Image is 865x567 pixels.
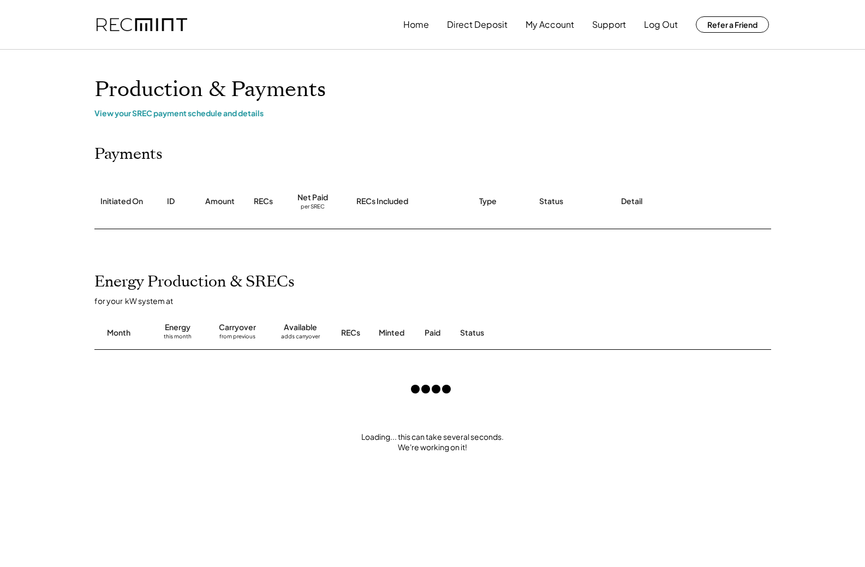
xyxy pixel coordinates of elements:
[167,196,175,207] div: ID
[94,296,782,306] div: for your kW system at
[425,327,440,338] div: Paid
[165,322,190,333] div: Energy
[100,196,143,207] div: Initiated On
[341,327,360,338] div: RECs
[94,77,771,103] h1: Production & Payments
[644,14,678,35] button: Log Out
[97,18,187,32] img: recmint-logotype%403x.png
[460,327,646,338] div: Status
[356,196,408,207] div: RECs Included
[592,14,626,35] button: Support
[621,196,642,207] div: Detail
[94,108,771,118] div: View your SREC payment schedule and details
[94,273,295,291] h2: Energy Production & SRECs
[379,327,404,338] div: Minted
[539,196,563,207] div: Status
[254,196,273,207] div: RECs
[83,432,782,453] div: Loading... this can take several seconds. We're working on it!
[164,333,192,344] div: this month
[447,14,508,35] button: Direct Deposit
[205,196,235,207] div: Amount
[219,322,256,333] div: Carryover
[284,322,317,333] div: Available
[479,196,497,207] div: Type
[107,327,130,338] div: Month
[94,145,163,164] h2: Payments
[297,192,328,203] div: Net Paid
[696,16,769,33] button: Refer a Friend
[219,333,255,344] div: from previous
[526,14,574,35] button: My Account
[301,203,325,211] div: per SREC
[281,333,320,344] div: adds carryover
[403,14,429,35] button: Home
